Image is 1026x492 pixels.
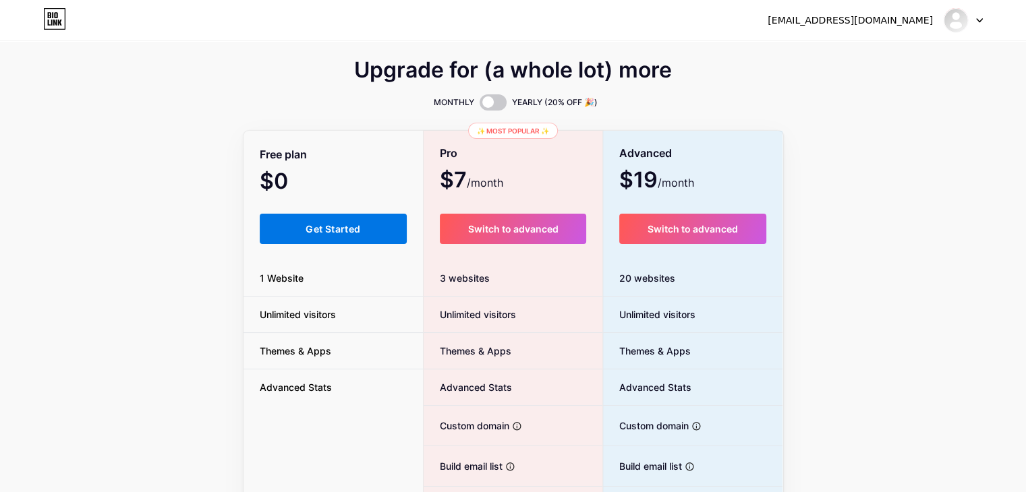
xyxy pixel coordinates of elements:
div: 3 websites [424,260,602,297]
span: MONTHLY [434,96,474,109]
button: Get Started [260,214,407,244]
button: Switch to advanced [619,214,767,244]
span: Custom domain [603,419,689,433]
span: Build email list [603,459,682,473]
span: Unlimited visitors [424,307,516,321]
span: 1 Website [244,271,320,285]
div: [EMAIL_ADDRESS][DOMAIN_NAME] [768,13,933,28]
span: Themes & Apps [244,344,347,358]
span: Free plan [260,143,307,166]
img: lamuebleria [943,7,969,33]
div: ✨ Most popular ✨ [468,123,558,139]
span: Advanced Stats [603,380,691,394]
span: Switch to advanced [648,223,738,235]
span: YEARLY (20% OFF 🎉) [512,96,598,109]
span: Themes & Apps [603,344,691,358]
span: Pro [440,142,457,165]
span: /month [658,175,694,191]
span: Unlimited visitors [603,307,695,321]
span: $0 [260,173,324,192]
span: Unlimited visitors [244,307,352,321]
span: Upgrade for (a whole lot) more [354,62,672,78]
span: Themes & Apps [424,344,511,358]
span: Build email list [424,459,503,473]
span: Advanced [619,142,672,165]
span: Advanced Stats [424,380,512,394]
span: $19 [619,172,694,191]
span: Advanced Stats [244,380,348,394]
span: Custom domain [424,419,509,433]
button: Switch to advanced [440,214,586,244]
span: Get Started [306,223,360,235]
div: 20 websites [603,260,783,297]
span: /month [467,175,503,191]
span: $7 [440,172,503,191]
span: Switch to advanced [467,223,558,235]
